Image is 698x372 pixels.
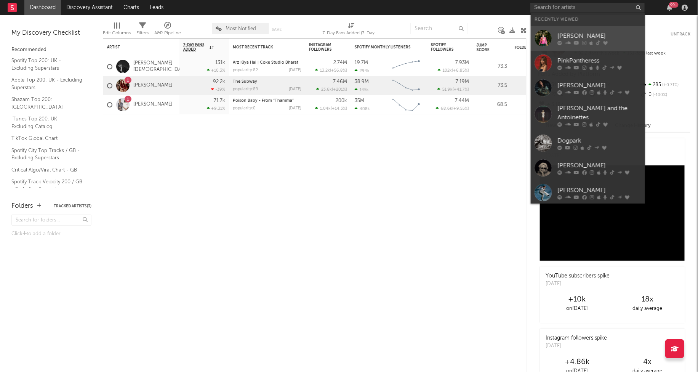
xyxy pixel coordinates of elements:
[133,60,189,73] a: [PERSON_NAME][DEMOGRAPHIC_DATA]
[289,68,301,72] div: [DATE]
[531,100,645,131] a: [PERSON_NAME] and the Antoinettes
[214,98,225,103] div: 71.7k
[289,87,301,91] div: [DATE]
[477,43,496,52] div: Jump Score
[207,106,225,111] div: +9.31 %
[103,29,131,38] div: Edit Columns
[233,61,301,65] div: Arz Kiya Hai | Coke Studio Bharat
[136,19,149,41] div: Filters
[323,29,380,38] div: 7-Day Fans Added (7-Day Fans Added)
[453,69,468,73] span: +6.85 %
[355,106,370,111] div: 408k
[11,115,84,130] a: iTunes Top 200: UK - Excluding Catalog
[410,23,467,34] input: Search...
[233,106,256,111] div: popularity: 0
[531,26,645,51] a: [PERSON_NAME]
[321,88,332,92] span: 23.6k
[11,146,84,162] a: Spotify City Top Tracks / GB - Excluding Superstars
[389,95,423,114] svg: Chart title
[11,45,91,55] div: Recommended
[136,29,149,38] div: Filters
[454,88,468,92] span: +41.7 %
[309,43,336,52] div: Instagram Followers
[355,45,412,50] div: Spotify Monthly Listeners
[557,31,641,40] div: [PERSON_NAME]
[233,45,290,50] div: Most Recent Track
[11,229,91,239] div: Click to add a folder.
[667,5,672,11] button: 99+
[103,19,131,41] div: Edit Columns
[557,136,641,145] div: Dogpark
[355,79,369,84] div: 38.9M
[331,69,346,73] span: +56.8 %
[456,79,469,84] div: 7.19M
[355,60,368,65] div: 19.7M
[11,166,84,174] a: Critical Algo/Viral Chart - GB
[557,161,641,170] div: [PERSON_NAME]
[443,69,452,73] span: 102k
[355,68,370,73] div: 294k
[233,87,258,91] div: popularity: 89
[11,215,91,226] input: Search for folders...
[11,76,84,91] a: Apple Top 200: UK - Excluding Superstars
[215,60,225,65] div: 131k
[557,56,641,65] div: PinkPantheress
[515,45,572,50] div: Folders
[133,101,173,108] a: [PERSON_NAME]
[355,98,364,103] div: 35M
[477,62,507,71] div: 73.3
[323,19,380,41] div: 7-Day Fans Added (7-Day Fans Added)
[11,29,91,38] div: My Discovery Checklist
[233,80,301,84] div: The Subway
[107,45,164,50] div: Artist
[546,334,607,342] div: Instagram followers spike
[11,202,33,211] div: Folders
[542,295,612,304] div: +10k
[557,186,641,195] div: [PERSON_NAME]
[661,83,679,87] span: +0.71 %
[316,87,347,92] div: ( )
[11,95,84,111] a: Shazam Top 200: [GEOGRAPHIC_DATA]
[333,79,347,84] div: 7.46M
[671,30,690,38] button: Untrack
[54,204,91,208] button: Tracked Artists(3)
[477,81,507,90] div: 73.5
[11,178,84,193] a: Spotify Track Velocity 200 / GB - Excluding Superstars
[531,131,645,156] a: Dogpark
[233,99,301,103] div: Poison Baby - From “Thamma”
[612,295,683,304] div: 18 x
[333,60,347,65] div: 2.74M
[11,134,84,143] a: TikTok Global Chart
[355,87,369,92] div: 145k
[477,100,507,109] div: 68.5
[557,104,641,122] div: [PERSON_NAME] and the Antoinettes
[542,304,612,313] div: on [DATE]
[640,90,690,100] div: 0
[226,26,256,31] span: Most Notified
[442,88,453,92] span: 51.9k
[436,106,469,111] div: ( )
[546,272,610,280] div: YouTube subscribers spike
[233,61,298,65] a: Arz Kiya Hai | Coke Studio Bharat
[535,15,641,24] div: Recently Viewed
[437,87,469,92] div: ( )
[333,88,346,92] span: +201 %
[455,60,469,65] div: 7.93M
[213,79,225,84] div: 92.2k
[320,107,331,111] span: 1.04k
[154,19,181,41] div: A&R Pipeline
[154,29,181,38] div: A&R Pipeline
[315,68,347,73] div: ( )
[389,76,423,95] svg: Chart title
[438,68,469,73] div: ( )
[531,156,645,180] a: [PERSON_NAME]
[315,106,347,111] div: ( )
[546,342,607,350] div: [DATE]
[453,107,468,111] span: +9.55 %
[133,82,173,89] a: [PERSON_NAME]
[332,107,346,111] span: +14.3 %
[233,99,294,103] a: Poison Baby - From “Thamma”
[320,69,330,73] span: 13.2k
[441,107,452,111] span: 68.6k
[431,43,458,52] div: Spotify Followers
